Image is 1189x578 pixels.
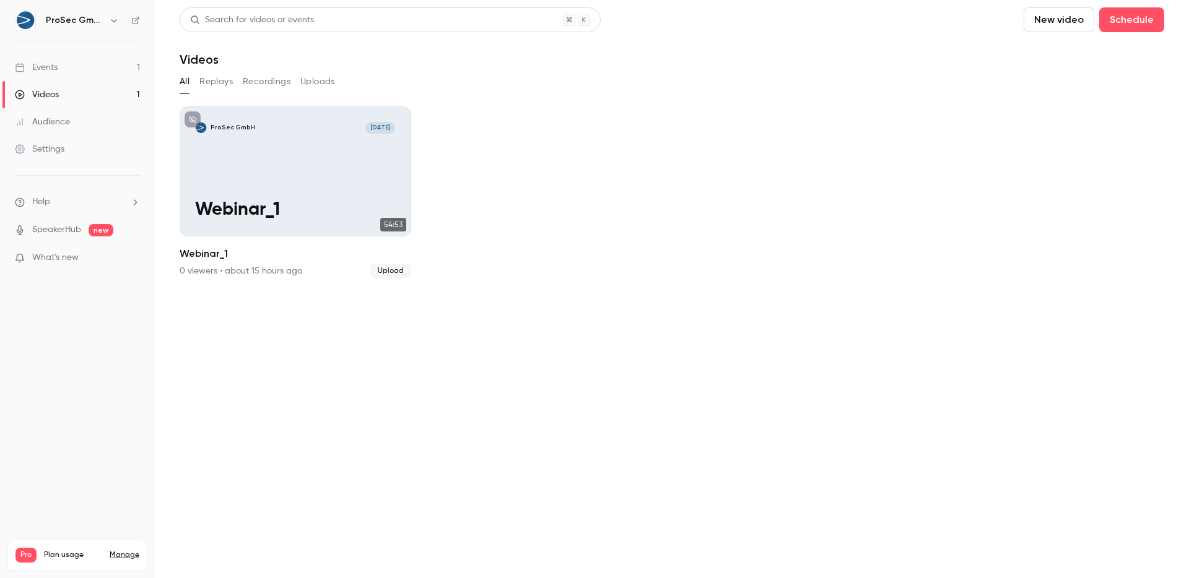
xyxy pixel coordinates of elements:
div: Settings [15,143,64,155]
button: unpublished [185,111,201,127]
p: ProSec GmbH [211,124,255,132]
button: Uploads [300,72,335,92]
h1: Videos [180,52,219,67]
span: What's new [32,251,79,264]
button: Schedule [1099,7,1164,32]
button: New video [1024,7,1094,32]
p: Webinar_1 [195,200,395,221]
li: Webinar_1 [180,106,411,278]
img: Webinar_1 [195,122,207,134]
span: 54:53 [380,218,406,231]
span: Help [32,196,50,209]
div: Search for videos or events [190,14,314,27]
button: Recordings [243,72,290,92]
li: help-dropdown-opener [15,196,140,209]
span: Pro [15,548,37,563]
button: Replays [199,72,233,92]
section: Videos [180,7,1164,571]
span: [DATE] [365,122,395,134]
a: Manage [110,550,139,560]
div: Audience [15,116,70,128]
ul: Videos [180,106,1164,278]
h6: ProSec GmbH [46,14,104,27]
a: Webinar_1ProSec GmbH[DATE]Webinar_154:53Webinar_10 viewers • about 15 hours agoUpload [180,106,411,278]
a: SpeakerHub [32,223,81,236]
div: 0 viewers • about 15 hours ago [180,265,302,277]
span: Upload [370,264,411,278]
span: new [89,224,113,236]
div: Videos [15,88,59,101]
img: ProSec GmbH [15,11,35,30]
h2: Webinar_1 [180,246,411,261]
div: Events [15,61,58,74]
button: All [180,72,189,92]
span: Plan usage [44,550,102,560]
